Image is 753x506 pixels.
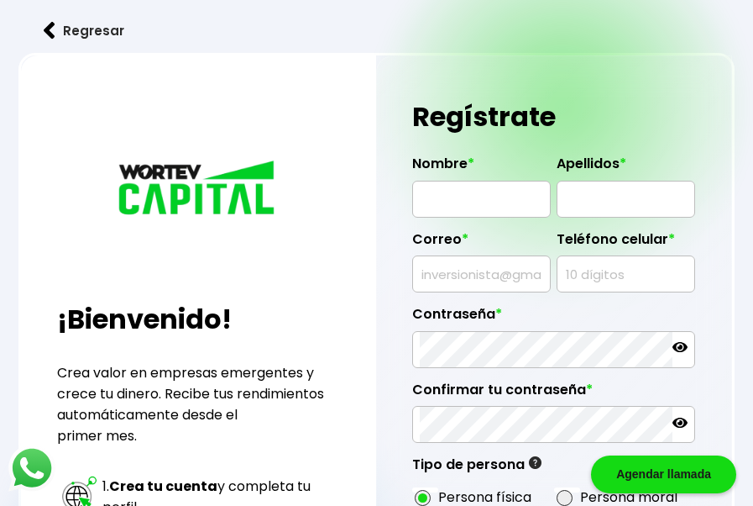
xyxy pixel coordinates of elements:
label: Apellidos [557,155,695,181]
label: Correo [412,231,551,256]
img: flecha izquierda [44,22,55,40]
label: Tipo de persona [412,456,541,482]
img: logo_wortev_capital [114,158,282,220]
label: Contraseña [412,306,695,331]
img: logos_whatsapp-icon.242b2217.svg [8,445,55,492]
p: Crea valor en empresas emergentes y crece tu dinero. Recibe tus rendimientos automáticamente desd... [57,362,340,446]
h1: Regístrate [412,92,695,142]
img: gfR76cHglkPwleuBLjWdxeZVvX9Wp6JBDmjRYY8JYDQn16A2ICN00zLTgIroGa6qie5tIuWH7V3AapTKqzv+oMZsGfMUqL5JM... [529,456,541,469]
input: 10 dígitos [564,256,688,292]
label: Confirmar tu contraseña [412,382,695,407]
label: Teléfono celular [557,231,695,256]
label: Nombre [412,155,551,181]
h2: ¡Bienvenido! [57,299,340,340]
input: inversionista@gmail.com [420,256,543,292]
strong: Crea tu cuenta [109,477,217,496]
a: flecha izquierdaRegresar [18,8,734,53]
button: Regresar [18,8,149,53]
div: Agendar llamada [591,456,736,493]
